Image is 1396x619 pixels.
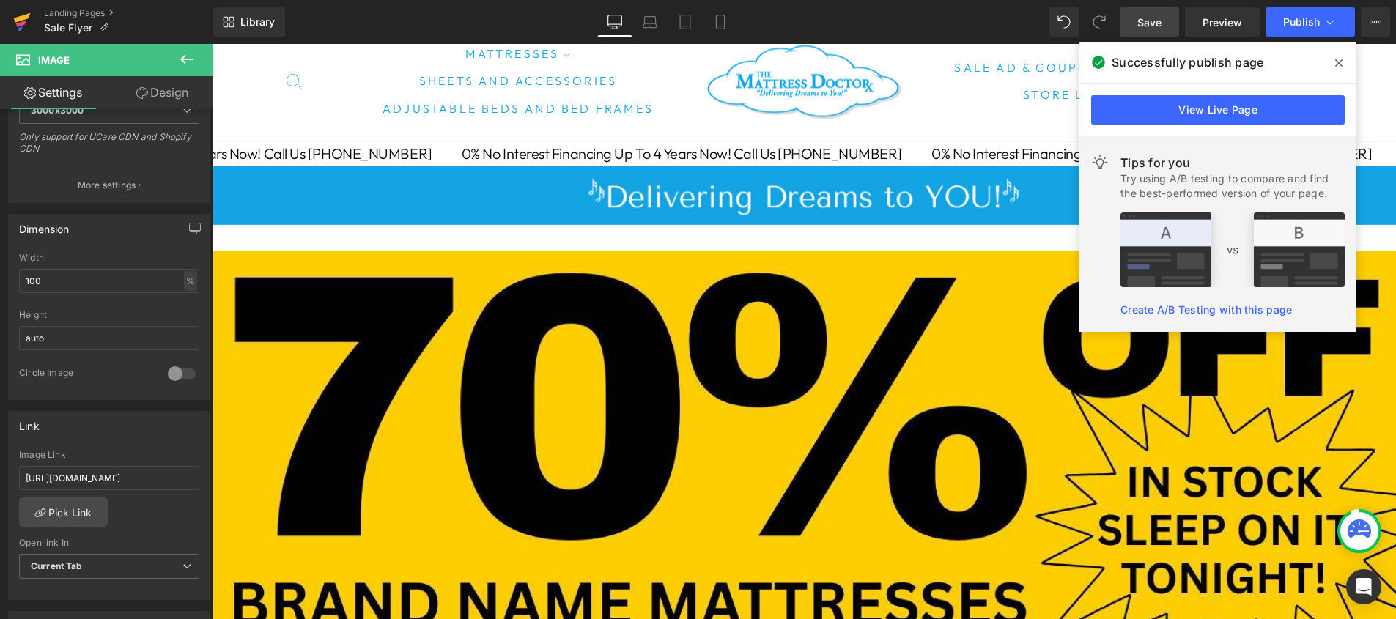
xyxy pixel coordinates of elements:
[597,7,632,37] a: Desktop
[38,54,70,66] span: Image
[703,7,738,37] a: Mobile
[800,37,956,64] summary: Store Locator
[1112,53,1263,71] span: Successfully publish page
[19,131,199,164] div: Only support for UCare CDN and Shopify CDN
[19,497,108,527] a: Pick Link
[44,7,213,19] a: Landing Pages
[1120,171,1345,201] div: Try using A/B testing to compare and find the best-performed version of your page.
[1203,15,1242,30] span: Preview
[1049,7,1079,37] button: Undo
[196,23,416,51] a: Sheets and Accessories
[1346,569,1381,604] div: Open Intercom Messenger
[632,7,668,37] a: Laptop
[240,15,275,29] span: Library
[1361,7,1390,37] button: More
[720,100,1161,120] span: 0% No Interest Financing Up To 4 Years Now! Call Us [PHONE_NUMBER]
[668,7,703,37] a: Tablet
[213,7,285,37] a: New Library
[19,538,199,548] div: Open link In
[1283,16,1320,28] span: Publish
[19,466,199,490] input: https://your-shop.myshopify.com
[184,271,197,291] div: %
[1185,7,1260,37] a: Preview
[1120,303,1292,316] a: Create A/B Testing with this page
[19,215,70,235] div: Dimension
[1091,95,1345,125] a: View Live Page
[9,168,210,202] button: More settings
[19,367,153,382] div: Circle Image
[1085,7,1114,37] button: Redo
[1120,212,1345,287] img: tip.png
[160,51,453,78] a: Adjustable beds and Bed frames
[920,10,1024,37] a: Financing
[1266,7,1355,37] button: Publish
[1120,154,1345,171] div: Tips for you
[31,105,84,116] b: 3000x3000
[31,560,83,571] b: Current Tab
[19,253,199,263] div: Width
[19,326,199,350] input: auto
[19,412,40,432] div: Link
[19,269,199,293] input: auto
[109,76,215,109] a: Design
[44,22,92,34] span: Sale Flyer
[1091,154,1109,171] img: light.svg
[250,100,690,120] span: 0% No Interest Financing Up To 4 Years Now! Call Us [PHONE_NUMBER]
[1137,15,1162,30] span: Save
[78,179,136,192] p: More settings
[19,310,199,320] div: Height
[731,10,919,37] summary: Sale Ad & Coupons
[19,450,199,460] div: Image Link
